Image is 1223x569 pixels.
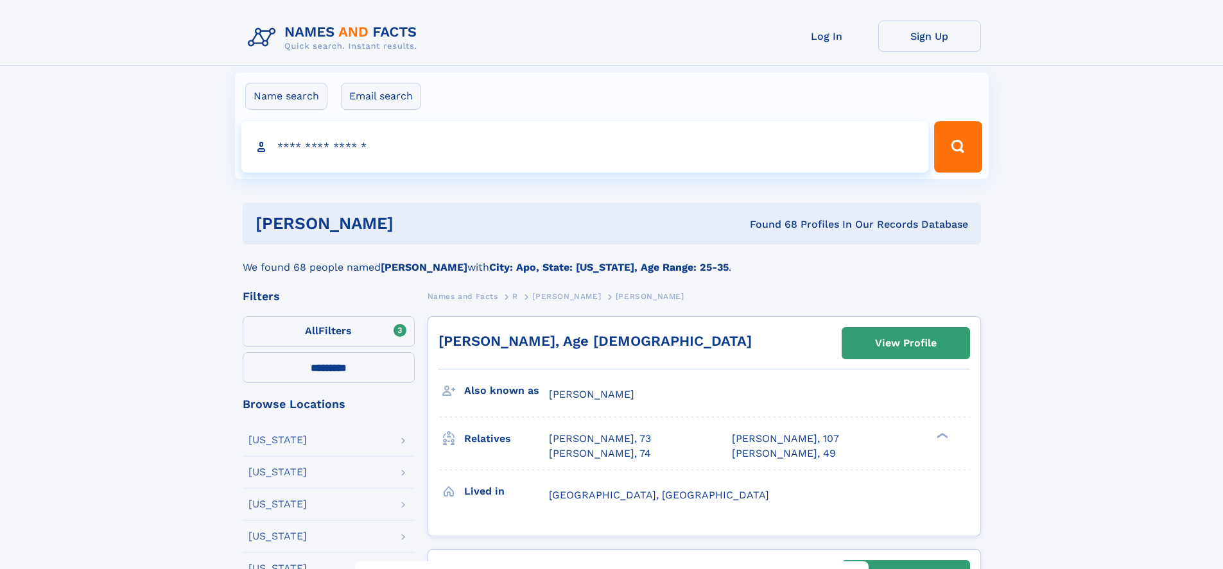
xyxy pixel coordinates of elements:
[248,531,307,541] div: [US_STATE]
[532,288,601,304] a: [PERSON_NAME]
[933,432,949,440] div: ❯
[934,121,982,173] button: Search Button
[878,21,981,52] a: Sign Up
[549,432,651,446] a: [PERSON_NAME], 73
[549,489,769,501] span: [GEOGRAPHIC_DATA], [GEOGRAPHIC_DATA]
[464,480,549,502] h3: Lived in
[428,288,498,304] a: Names and Facts
[241,121,929,173] input: search input
[571,217,968,232] div: Found 68 Profiles In Our Records Database
[256,216,572,232] h1: [PERSON_NAME]
[248,499,307,509] div: [US_STATE]
[549,446,651,461] a: [PERSON_NAME], 74
[243,244,981,275] div: We found 68 people named with .
[842,328,969,359] a: View Profile
[776,21,878,52] a: Log In
[248,467,307,477] div: [US_STATE]
[243,398,415,410] div: Browse Locations
[243,21,428,55] img: Logo Names and Facts
[549,388,634,400] span: [PERSON_NAME]
[464,380,549,402] h3: Also known as
[438,333,752,349] a: [PERSON_NAME], Age [DEMOGRAPHIC_DATA]
[512,288,518,304] a: R
[464,428,549,450] h3: Relatives
[381,261,467,273] b: [PERSON_NAME]
[875,328,937,358] div: View Profile
[243,316,415,347] label: Filters
[732,446,836,461] a: [PERSON_NAME], 49
[341,83,421,110] label: Email search
[532,292,601,301] span: [PERSON_NAME]
[732,432,839,446] a: [PERSON_NAME], 107
[248,435,307,445] div: [US_STATE]
[512,292,518,301] span: R
[245,83,327,110] label: Name search
[305,325,318,337] span: All
[616,292,684,301] span: [PERSON_NAME]
[243,291,415,302] div: Filters
[489,261,729,273] b: City: Apo, State: [US_STATE], Age Range: 25-35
